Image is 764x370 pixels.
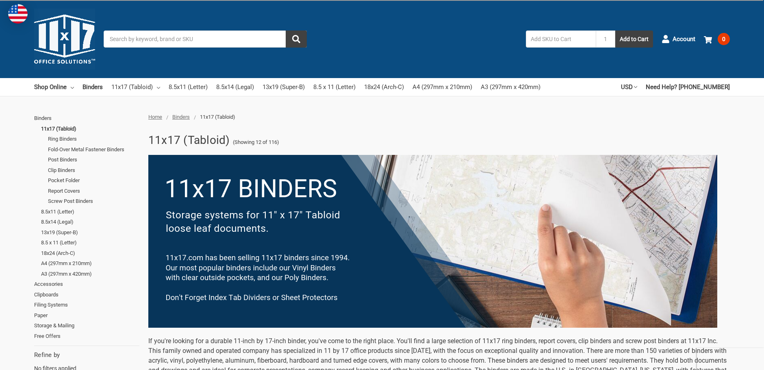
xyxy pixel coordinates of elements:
[34,289,139,300] a: Clipboards
[718,33,730,45] span: 0
[48,175,139,186] a: Pocket Folder
[148,130,230,151] h1: 11x17 (Tabloid)
[41,258,139,269] a: A4 (297mm x 210mm)
[412,78,472,96] a: A4 (297mm x 210mm)
[148,155,717,328] img: binders-1-.png
[200,114,235,120] span: 11x17 (Tabloid)
[34,279,139,289] a: Accessories
[48,186,139,196] a: Report Covers
[82,78,103,96] a: Binders
[41,124,139,134] a: 11x17 (Tabloid)
[34,113,139,124] a: Binders
[41,269,139,279] a: A3 (297mm x 420mm)
[646,78,730,96] a: Need Help? [PHONE_NUMBER]
[313,78,356,96] a: 8.5 x 11 (Letter)
[34,78,74,96] a: Shop Online
[526,30,596,48] input: Add SKU to Cart
[148,114,162,120] a: Home
[48,144,139,155] a: Fold-Over Metal Fastener Binders
[662,28,695,50] a: Account
[34,350,139,360] h5: Refine by
[673,35,695,44] span: Account
[216,78,254,96] a: 8.5x14 (Legal)
[41,227,139,238] a: 13x19 (Super-B)
[111,78,160,96] a: 11x17 (Tabloid)
[34,331,139,342] a: Free Offers
[48,155,139,165] a: Post Binders
[169,78,208,96] a: 8.5x11 (Letter)
[41,217,139,227] a: 8.5x14 (Legal)
[8,4,28,24] img: duty and tax information for United States
[697,348,764,370] iframe: Google Customer Reviews
[34,310,139,321] a: Paper
[481,78,540,96] a: A3 (297mm x 420mm)
[704,28,730,50] a: 0
[621,78,637,96] a: USD
[41,237,139,248] a: 8.5 x 11 (Letter)
[48,165,139,176] a: Clip Binders
[34,9,95,70] img: 11x17.com
[263,78,305,96] a: 13x19 (Super-B)
[34,320,139,331] a: Storage & Mailing
[364,78,404,96] a: 18x24 (Arch-C)
[34,300,139,310] a: Filing Systems
[233,138,279,146] span: (Showing 12 of 116)
[104,30,307,48] input: Search by keyword, brand or SKU
[172,114,190,120] a: Binders
[41,248,139,259] a: 18x24 (Arch-C)
[48,134,139,144] a: Ring Binders
[615,30,653,48] button: Add to Cart
[48,196,139,207] a: Screw Post Binders
[41,207,139,217] a: 8.5x11 (Letter)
